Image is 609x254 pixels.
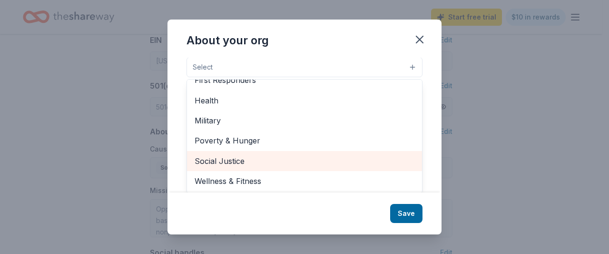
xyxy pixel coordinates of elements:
[195,94,414,107] span: Health
[193,61,213,73] span: Select
[187,57,422,77] button: Select
[195,175,414,187] span: Wellness & Fitness
[187,79,422,193] div: Select
[195,74,414,86] span: First Responders
[195,114,414,127] span: Military
[195,155,414,167] span: Social Justice
[195,134,414,147] span: Poverty & Hunger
